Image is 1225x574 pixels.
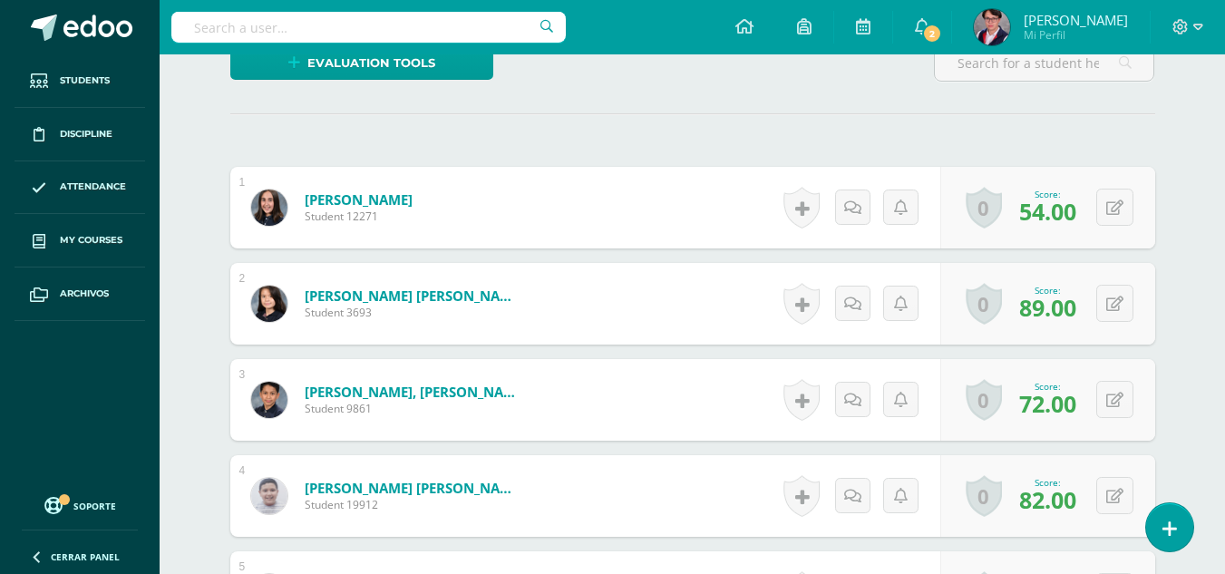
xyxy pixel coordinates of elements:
[966,187,1002,229] a: 0
[1019,380,1076,393] div: Score:
[15,161,145,215] a: Attendance
[966,475,1002,517] a: 0
[15,214,145,268] a: My courses
[1024,27,1128,43] span: Mi Perfil
[1019,476,1076,489] div: Score:
[15,108,145,161] a: Discipline
[73,500,116,512] span: Soporte
[305,479,522,497] a: [PERSON_NAME] [PERSON_NAME]
[15,268,145,321] a: Archivos
[1019,196,1076,227] span: 54.00
[974,9,1010,45] img: 3d5d3fbbf55797b71de552028b9912e0.png
[1019,388,1076,419] span: 72.00
[966,283,1002,325] a: 0
[251,478,287,514] img: f5f8d4be12cfdb897104bd2084237b5e.png
[60,233,122,248] span: My courses
[60,180,126,194] span: Attendance
[60,127,112,141] span: Discipline
[51,550,120,563] span: Cerrar panel
[305,497,522,512] span: Student 19912
[305,190,413,209] a: [PERSON_NAME]
[251,286,287,322] img: cd135ec6c557d47462486bde91ec623e.png
[251,382,287,418] img: 5d955c6a05a679058539e0e2f29a195e.png
[22,492,138,517] a: Soporte
[1024,11,1128,29] span: [PERSON_NAME]
[935,45,1153,81] input: Search for a student here…
[251,190,287,226] img: 49c2fe065c1163207b0e106af65bdaf9.png
[305,209,413,224] span: Student 12271
[966,379,1002,421] a: 0
[171,12,566,43] input: Search a user…
[15,54,145,108] a: Students
[305,401,522,416] span: Student 9861
[1019,484,1076,515] span: 82.00
[305,305,522,320] span: Student 3693
[60,287,109,301] span: Archivos
[305,287,522,305] a: [PERSON_NAME] [PERSON_NAME]
[305,383,522,401] a: [PERSON_NAME], [PERSON_NAME]
[1019,284,1076,297] div: Score:
[230,44,493,80] a: Evaluation tools
[1019,188,1076,200] div: Score:
[1019,292,1076,323] span: 89.00
[307,46,435,80] span: Evaluation tools
[922,24,942,44] span: 2
[60,73,110,88] span: Students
